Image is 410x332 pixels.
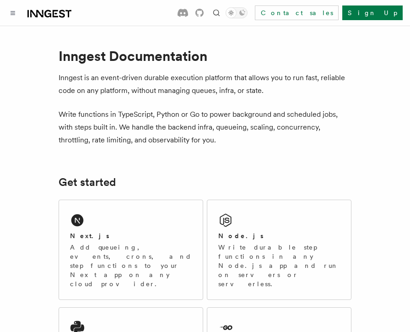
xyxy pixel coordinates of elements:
a: Node.jsWrite durable step functions in any Node.js app and run on servers or serverless. [207,200,351,300]
p: Write durable step functions in any Node.js app and run on servers or serverless. [218,243,340,288]
h2: Next.js [70,231,109,240]
button: Toggle navigation [7,7,18,18]
p: Write functions in TypeScript, Python or Go to power background and scheduled jobs, with steps bu... [59,108,351,147]
h1: Inngest Documentation [59,48,351,64]
p: Inngest is an event-driven durable execution platform that allows you to run fast, reliable code ... [59,71,351,97]
p: Add queueing, events, crons, and step functions to your Next app on any cloud provider. [70,243,192,288]
a: Get started [59,176,116,189]
h2: Node.js [218,231,264,240]
a: Contact sales [255,5,339,20]
button: Find something... [211,7,222,18]
button: Toggle dark mode [226,7,248,18]
a: Next.jsAdd queueing, events, crons, and step functions to your Next app on any cloud provider. [59,200,203,300]
a: Sign Up [342,5,403,20]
